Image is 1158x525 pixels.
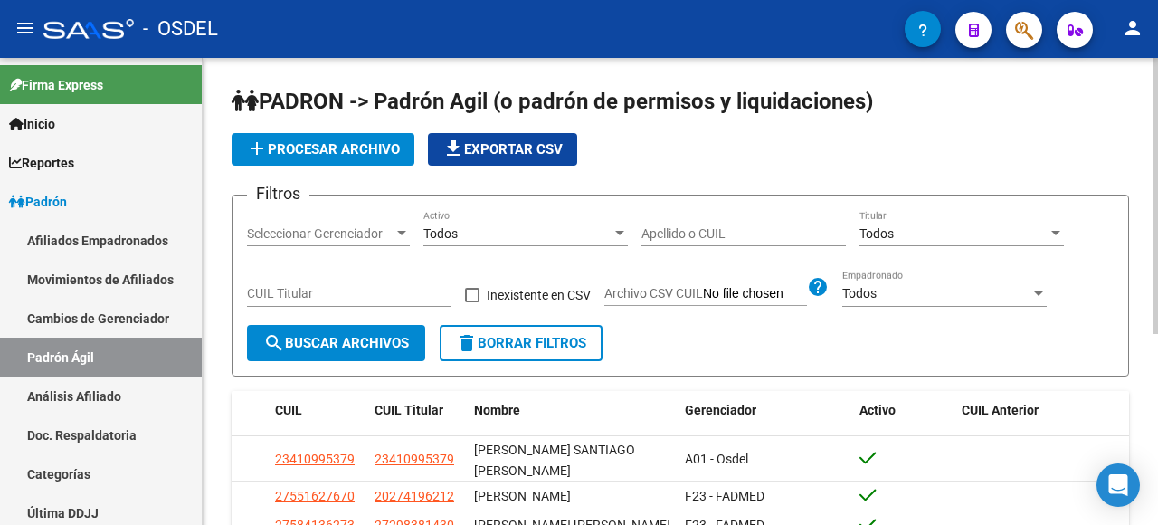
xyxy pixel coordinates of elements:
[275,489,355,503] span: 27551627670
[428,133,577,166] button: Exportar CSV
[423,226,458,241] span: Todos
[247,325,425,361] button: Buscar Archivos
[456,332,478,354] mat-icon: delete
[375,403,443,417] span: CUIL Titular
[9,153,74,173] span: Reportes
[1122,17,1144,39] mat-icon: person
[367,391,467,430] datatable-header-cell: CUIL Titular
[852,391,954,430] datatable-header-cell: Activo
[247,181,309,206] h3: Filtros
[232,89,873,114] span: PADRON -> Padrón Agil (o padrón de permisos y liquidaciones)
[246,138,268,159] mat-icon: add
[474,403,520,417] span: Nombre
[375,489,454,503] span: 20274196212
[143,9,218,49] span: - OSDEL
[859,403,896,417] span: Activo
[474,489,571,503] span: [PERSON_NAME]
[268,391,367,430] datatable-header-cell: CUIL
[232,133,414,166] button: Procesar archivo
[9,114,55,134] span: Inicio
[678,391,852,430] datatable-header-cell: Gerenciador
[263,332,285,354] mat-icon: search
[685,403,756,417] span: Gerenciador
[442,141,563,157] span: Exportar CSV
[375,452,454,466] span: 23410995379
[954,391,1129,430] datatable-header-cell: CUIL Anterior
[604,286,703,301] span: Archivo CSV CUIL
[456,335,586,351] span: Borrar Filtros
[9,192,67,212] span: Padrón
[685,489,764,503] span: F23 - FADMED
[685,452,748,466] span: A01 - Osdel
[859,226,894,241] span: Todos
[275,403,302,417] span: CUIL
[263,335,409,351] span: Buscar Archivos
[703,286,807,302] input: Archivo CSV CUIL
[842,286,877,301] span: Todos
[9,75,103,95] span: Firma Express
[275,452,355,466] span: 23410995379
[442,138,464,159] mat-icon: file_download
[14,17,36,39] mat-icon: menu
[962,403,1039,417] span: CUIL Anterior
[246,141,400,157] span: Procesar archivo
[440,325,603,361] button: Borrar Filtros
[474,443,635,478] span: [PERSON_NAME] SANTIAGO [PERSON_NAME]
[467,391,678,430] datatable-header-cell: Nombre
[487,284,591,306] span: Inexistente en CSV
[807,276,829,298] mat-icon: help
[1096,463,1140,507] div: Open Intercom Messenger
[247,226,394,242] span: Seleccionar Gerenciador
